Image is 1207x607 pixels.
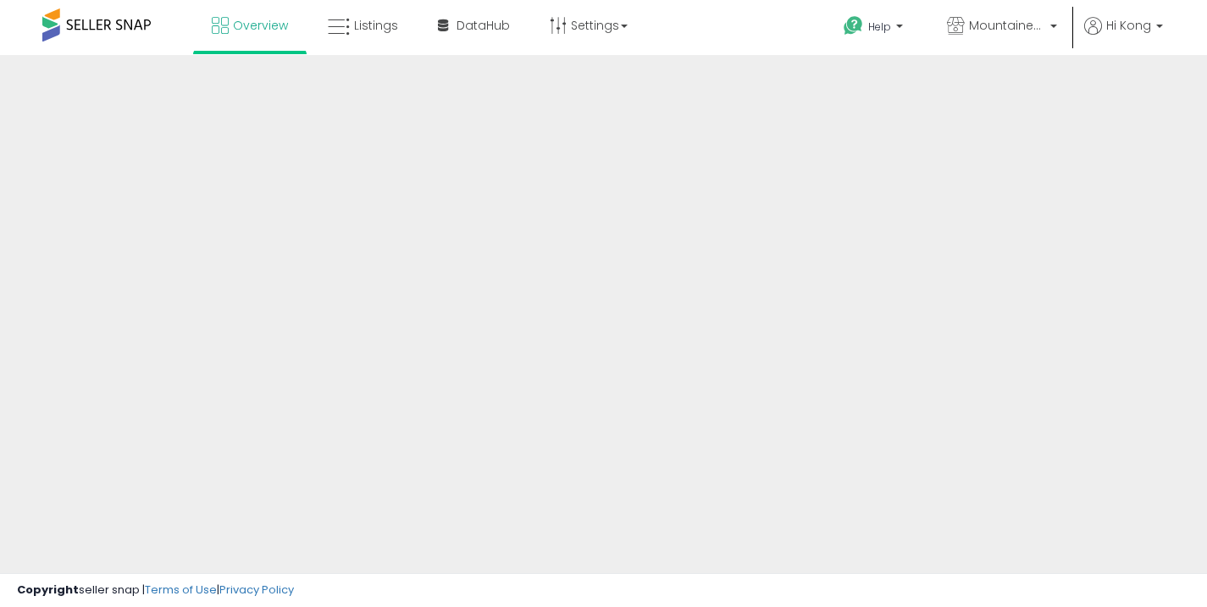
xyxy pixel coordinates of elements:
[145,582,217,598] a: Terms of Use
[843,15,864,36] i: Get Help
[457,17,510,34] span: DataHub
[354,17,398,34] span: Listings
[17,582,294,599] div: seller snap | |
[219,582,294,598] a: Privacy Policy
[1106,17,1151,34] span: Hi Kong
[830,3,920,55] a: Help
[969,17,1045,34] span: MountaineerBrand
[1084,17,1163,55] a: Hi Kong
[233,17,288,34] span: Overview
[868,19,891,34] span: Help
[17,582,79,598] strong: Copyright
